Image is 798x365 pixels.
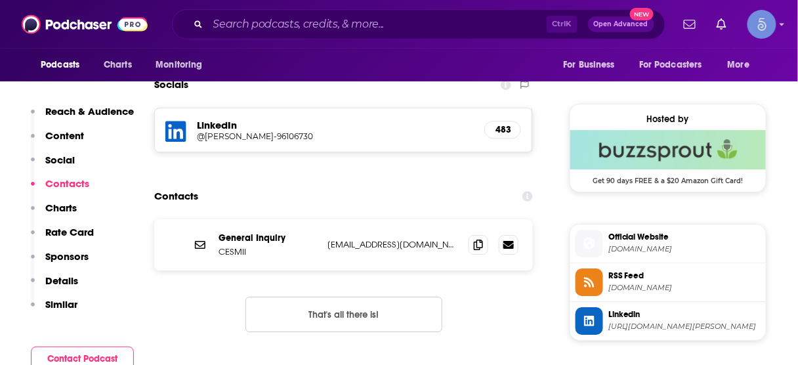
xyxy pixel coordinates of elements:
p: Sponsors [45,250,89,263]
button: Reach & Audience [31,105,134,129]
p: Content [45,129,84,142]
button: open menu [631,53,721,77]
button: Contacts [31,177,89,202]
a: Official Website[DOMAIN_NAME] [576,230,761,257]
span: Official Website [608,231,761,243]
p: Charts [45,202,77,214]
input: Search podcasts, credits, & more... [208,14,547,35]
a: Buzzsprout Deal: Get 90 days FREE & a $20 Amazon Gift Card! [570,130,766,184]
div: Hosted by [570,114,766,125]
button: Charts [31,202,77,226]
button: Sponsors [31,250,89,274]
h2: Socials [154,72,188,97]
button: open menu [146,53,219,77]
a: Charts [95,53,140,77]
img: Buzzsprout Deal: Get 90 days FREE & a $20 Amazon Gift Card! [570,130,766,169]
span: For Business [563,56,615,74]
button: Open AdvancedNew [588,16,654,32]
a: Show notifications dropdown [711,13,732,35]
h2: Contacts [154,184,198,209]
img: Podchaser - Follow, Share and Rate Podcasts [22,12,148,37]
span: Monitoring [156,56,202,74]
button: Rate Card [31,226,94,250]
span: Logged in as Spiral5-G1 [747,10,776,39]
button: Similar [31,298,77,322]
span: Get 90 days FREE & a $20 Amazon Gift Card! [570,169,766,185]
button: Show profile menu [747,10,776,39]
p: Details [45,274,78,287]
a: Show notifications dropdown [679,13,701,35]
p: Reach & Audience [45,105,134,118]
div: Search podcasts, credits, & more... [172,9,665,39]
a: @[PERSON_NAME]-96106730 [197,131,474,141]
p: Contacts [45,177,89,190]
button: open menu [554,53,631,77]
h5: LinkedIn [197,119,474,131]
span: New [630,8,654,20]
p: Social [45,154,75,166]
span: feeds.buzzsprout.com [608,283,761,293]
span: https://www.linkedin.com/in/garren-riemenschneider-96106730 [608,322,761,332]
button: Content [31,129,84,154]
span: For Podcasters [639,56,702,74]
h5: 483 [495,124,510,135]
span: Charts [104,56,132,74]
span: smartmanufacturingmindset.buzzsprout.com [608,244,761,254]
span: More [728,56,750,74]
a: RSS Feed[DOMAIN_NAME] [576,268,761,296]
span: Linkedin [608,309,761,320]
span: Ctrl K [547,16,577,33]
span: RSS Feed [608,270,761,282]
button: Details [31,274,78,299]
p: CESMII [219,246,317,257]
span: Podcasts [41,56,79,74]
span: Open Advanced [594,21,648,28]
p: Similar [45,298,77,311]
button: open menu [719,53,766,77]
img: User Profile [747,10,776,39]
a: Linkedin[URL][DOMAIN_NAME][PERSON_NAME] [576,307,761,335]
button: Nothing here. [245,297,442,332]
h5: @[PERSON_NAME]-96106730 [197,131,407,141]
button: open menu [31,53,96,77]
button: Social [31,154,75,178]
p: Rate Card [45,226,94,238]
p: [EMAIL_ADDRESS][DOMAIN_NAME] [327,239,458,250]
p: General Inquiry [219,232,317,244]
